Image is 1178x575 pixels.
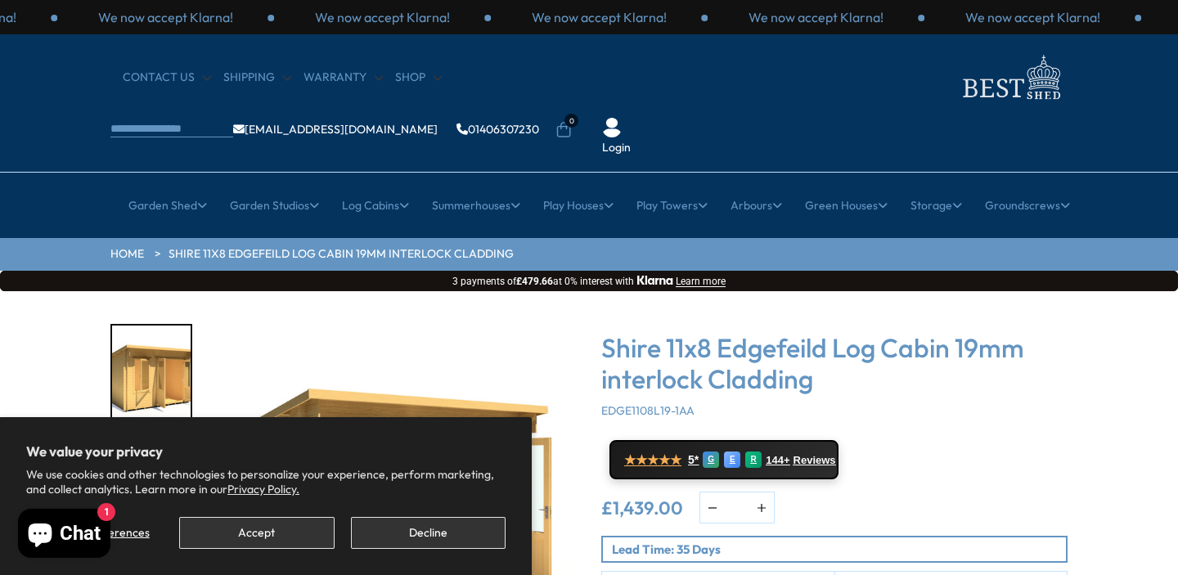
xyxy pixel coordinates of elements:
[395,70,442,86] a: Shop
[543,185,614,226] a: Play Houses
[57,8,274,26] div: 2 / 3
[749,8,883,26] p: We now accept Klarna!
[602,140,631,156] a: Login
[612,541,1066,558] p: Lead Time: 35 Days
[805,185,888,226] a: Green Houses
[491,8,708,26] div: 1 / 3
[456,124,539,135] a: 01406307230
[112,326,191,434] img: Edgefield11x8g3290x239019mm030_edc824cc-7b8b-4f30-a2ad-0ca1d7c82e71_200x200.jpg
[532,8,667,26] p: We now accept Klarna!
[602,118,622,137] img: User Icon
[703,451,719,468] div: G
[636,185,708,226] a: Play Towers
[315,8,450,26] p: We now accept Klarna!
[110,246,144,263] a: HOME
[731,185,782,226] a: Arbours
[555,122,572,138] a: 0
[745,451,762,468] div: R
[26,467,506,496] p: We use cookies and other technologies to personalize your experience, perform marketing, and coll...
[233,124,438,135] a: [EMAIL_ADDRESS][DOMAIN_NAME]
[274,8,491,26] div: 3 / 3
[624,452,681,468] span: ★★★★★
[601,332,1068,395] h3: Shire 11x8 Edgefeild Log Cabin 19mm interlock Cladding
[601,499,683,517] ins: £1,439.00
[953,51,1068,104] img: logo
[123,70,211,86] a: CONTACT US
[564,114,578,128] span: 0
[303,70,383,86] a: Warranty
[965,8,1100,26] p: We now accept Klarna!
[169,246,514,263] a: Shire 11x8 Edgefeild Log Cabin 19mm interlock Cladding
[766,454,789,467] span: 144+
[924,8,1141,26] div: 3 / 3
[351,517,506,549] button: Decline
[179,517,334,549] button: Accept
[342,185,409,226] a: Log Cabins
[724,451,740,468] div: E
[26,443,506,460] h2: We value your privacy
[230,185,319,226] a: Garden Studios
[223,70,291,86] a: Shipping
[708,8,924,26] div: 2 / 3
[110,324,192,436] div: 1 / 8
[985,185,1070,226] a: Groundscrews
[13,509,115,562] inbox-online-store-chat: Shopify online store chat
[227,482,299,496] a: Privacy Policy.
[128,185,207,226] a: Garden Shed
[98,8,233,26] p: We now accept Klarna!
[794,454,836,467] span: Reviews
[432,185,520,226] a: Summerhouses
[910,185,962,226] a: Storage
[609,440,839,479] a: ★★★★★ 5* G E R 144+ Reviews
[601,403,695,418] span: EDGE1108L19-1AA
